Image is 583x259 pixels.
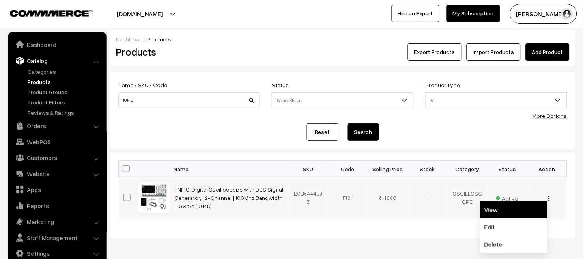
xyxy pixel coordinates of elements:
[10,151,104,165] a: Customers
[26,108,104,117] a: Reviews & Ratings
[116,35,570,43] div: /
[488,161,527,177] th: Status
[328,161,368,177] th: Code
[26,67,104,76] a: Categories
[10,37,104,52] a: Dashboard
[348,123,379,141] button: Search
[10,54,104,68] a: Catalog
[10,10,93,16] img: COMMMERCE
[368,161,408,177] th: Selling Price
[368,177,408,218] td: 14680
[392,5,439,22] a: Hire an Expert
[510,4,577,24] button: [PERSON_NAME]
[328,177,368,218] td: FID1
[10,199,104,213] a: Reports
[10,231,104,245] a: Staff Management
[272,81,289,89] label: Status
[448,161,488,177] th: Category
[549,196,550,201] img: Menu
[10,214,104,229] a: Marketing
[467,43,521,61] a: Import Products
[118,81,167,89] label: Name / SKU / Code
[118,92,260,108] input: Name / SKU / Code
[170,161,288,177] th: Name
[26,78,104,86] a: Products
[426,81,460,89] label: Product Type
[26,88,104,96] a: Product Groups
[561,8,573,20] img: user
[480,218,547,236] a: Edit
[408,161,448,177] th: Stock
[116,36,145,43] a: Dashboard
[272,93,413,107] span: Select Status
[426,93,567,107] span: All
[147,36,171,43] span: Products
[10,183,104,197] a: Apps
[89,4,190,24] button: [DOMAIN_NAME]
[175,186,284,209] a: FNIRSI Digital Oscilloscope with DDS Signal Generator, | 2-Channel | 100Mhz Bandwidth | 1GSa/s (1...
[26,98,104,106] a: Product Filters
[288,177,328,218] td: B0B6444L8Z
[10,135,104,149] a: WebPOS
[496,192,518,203] span: Active
[116,46,259,58] h2: Products
[10,167,104,181] a: Website
[480,236,547,253] a: Delete
[307,123,338,141] a: Reset
[447,5,500,22] a: My Subscription
[533,112,567,119] a: More Options
[10,119,104,133] a: Orders
[10,8,79,17] a: COMMMERCE
[527,161,567,177] th: Action
[426,92,567,108] span: All
[448,177,488,218] td: OSCILLOSCOPE
[288,161,328,177] th: SKU
[272,92,413,108] span: Select Status
[408,177,448,218] td: 1
[408,43,462,61] button: Export Products
[480,201,547,218] a: View
[526,43,570,61] a: Add Product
